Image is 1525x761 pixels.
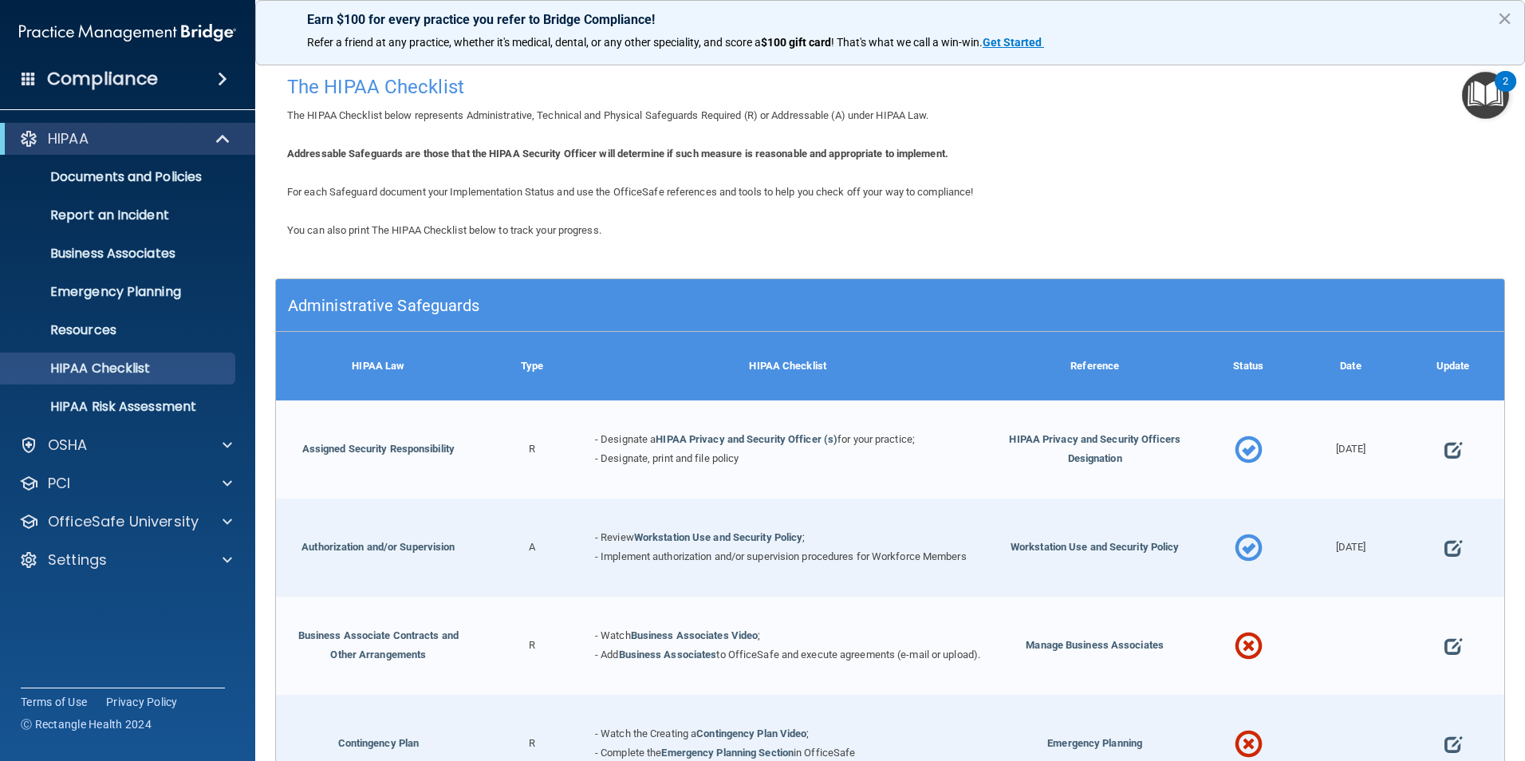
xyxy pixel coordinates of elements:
[983,36,1042,49] strong: Get Started
[1047,737,1142,749] span: Emergency Planning
[307,36,761,49] span: Refer a friend at any practice, whether it's medical, dental, or any other speciality, and score a
[287,77,1493,97] h4: The HIPAA Checklist
[106,694,178,710] a: Privacy Policy
[1011,541,1180,553] span: Workstation Use and Security Policy
[19,17,236,49] img: PMB logo
[10,246,228,262] p: Business Associates
[19,436,232,455] a: OSHA
[656,433,837,445] a: HIPAA Privacy and Security Officer (s)
[1462,72,1509,119] button: Open Resource Center, 2 new notifications
[276,332,481,400] div: HIPAA Law
[48,436,88,455] p: OSHA
[1026,639,1164,651] span: Manage Business Associates
[631,629,759,641] a: Business Associates Video
[696,727,806,739] a: Contingency Plan Video
[10,322,228,338] p: Resources
[21,694,87,710] a: Terms of Use
[802,531,805,543] span: ;
[1402,332,1504,400] div: Update
[1299,499,1401,597] div: [DATE]
[661,747,794,759] a: Emergency Planning Section
[287,186,973,198] span: For each Safeguard document your Implementation Status and use the OfficeSafe references and tool...
[595,531,634,543] span: - Review
[481,400,583,499] div: R
[1009,433,1180,464] span: HIPAA Privacy and Security Officers Designation
[716,649,980,660] span: to OfficeSafe and execute agreements (e-mail or upload).
[19,550,232,570] a: Settings
[595,649,619,660] span: - Add
[287,148,948,160] b: Addressable Safeguards are those that the HIPAA Security Officer will determine if such measure i...
[1299,400,1401,499] div: [DATE]
[287,224,601,236] span: You can also print The HIPAA Checklist below to track your progress.
[301,541,455,553] a: Authorization and/or Supervision
[10,399,228,415] p: HIPAA Risk Assessment
[837,433,915,445] span: for your practice;
[307,12,1473,27] p: Earn $100 for every practice you refer to Bridge Compliance!
[288,297,1185,314] h5: Administrative Safeguards
[1497,6,1512,31] button: Close
[287,109,929,121] span: The HIPAA Checklist below represents Administrative, Technical and Physical Safeguards Required (...
[19,474,232,493] a: PCI
[595,747,661,759] span: - Complete the
[595,629,631,641] span: - Watch
[1503,81,1508,102] div: 2
[1197,332,1299,400] div: Status
[48,550,107,570] p: Settings
[481,332,583,400] div: Type
[619,649,717,660] a: Business Associates
[48,129,89,148] p: HIPAA
[794,747,855,759] span: in OfficeSafe
[758,629,760,641] span: ;
[1299,332,1401,400] div: Date
[595,550,967,562] span: - Implement authorization and/or supervision procedures for Workforce Members
[338,737,420,749] a: Contingency Plan
[983,36,1044,49] a: Get Started
[19,512,232,531] a: OfficeSafe University
[595,452,739,464] span: - Designate, print and file policy
[47,68,158,90] h4: Compliance
[298,629,459,660] a: Business Associate Contracts and Other Arrangements
[10,169,228,185] p: Documents and Policies
[21,716,152,732] span: Ⓒ Rectangle Health 2024
[806,727,809,739] span: ;
[634,531,803,543] a: Workstation Use and Security Policy
[831,36,983,49] span: ! That's what we call a win-win.
[992,332,1197,400] div: Reference
[761,36,831,49] strong: $100 gift card
[10,207,228,223] p: Report an Incident
[583,332,992,400] div: HIPAA Checklist
[595,433,656,445] span: - Designate a
[10,361,228,377] p: HIPAA Checklist
[481,597,583,695] div: R
[595,727,696,739] span: - Watch the Creating a
[10,284,228,300] p: Emergency Planning
[48,512,199,531] p: OfficeSafe University
[19,129,231,148] a: HIPAA
[302,443,455,455] a: Assigned Security Responsibility
[481,499,583,597] div: A
[48,474,70,493] p: PCI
